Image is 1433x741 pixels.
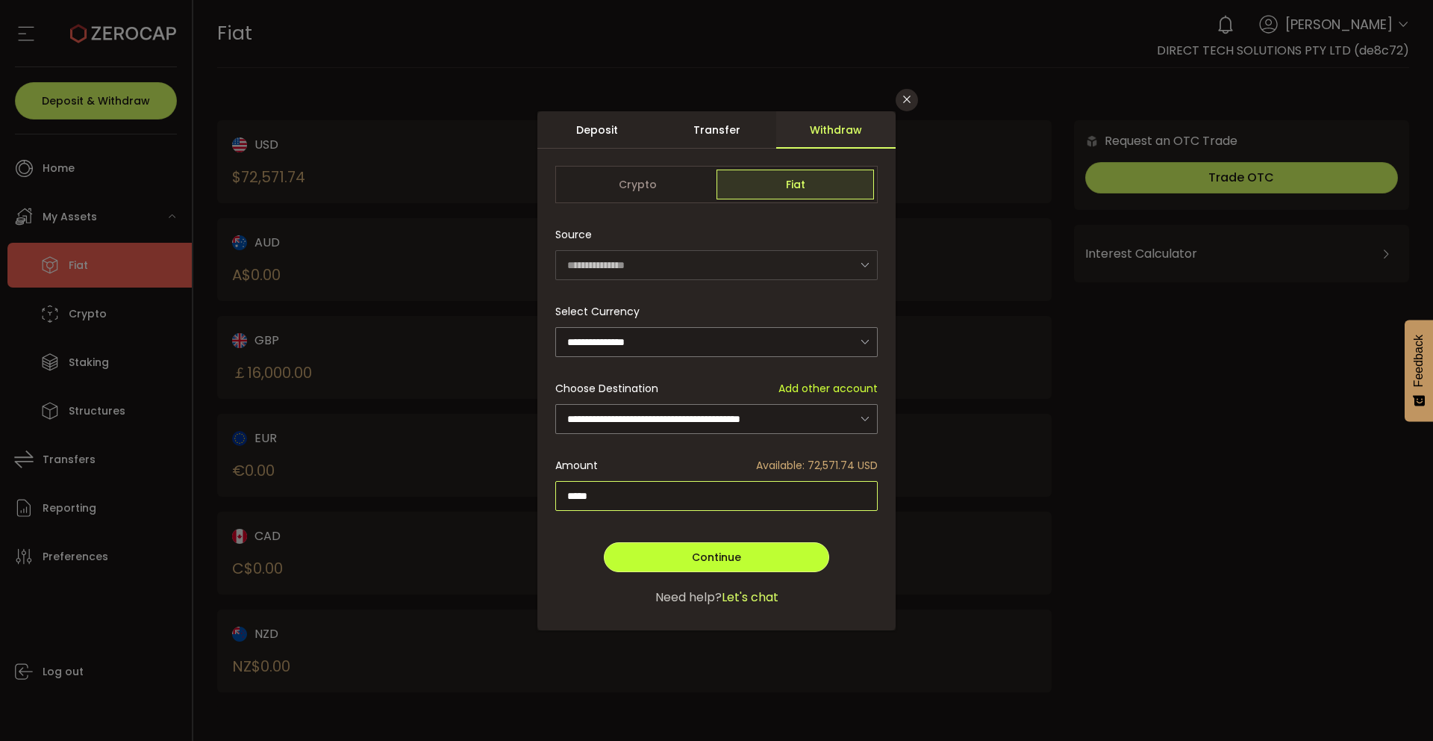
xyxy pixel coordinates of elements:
[778,381,878,397] span: Add other account
[1405,320,1433,421] button: Feedback - Show survey
[657,111,776,149] div: Transfer
[559,170,716,199] span: Crypto
[604,542,829,572] button: Continue
[555,458,598,474] span: Amount
[655,589,722,607] span: Need help?
[776,111,896,149] div: Withdraw
[555,220,592,249] span: Source
[1358,669,1433,741] iframe: Chat Widget
[1412,335,1426,387] span: Feedback
[555,304,649,319] label: Select Currency
[896,89,918,111] button: Close
[537,111,896,630] div: dialog
[756,458,878,474] span: Available: 72,571.74 USD
[555,381,658,397] span: Choose Destination
[722,589,778,607] span: Let's chat
[716,170,874,199] span: Fiat
[692,550,741,565] span: Continue
[537,111,657,149] div: Deposit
